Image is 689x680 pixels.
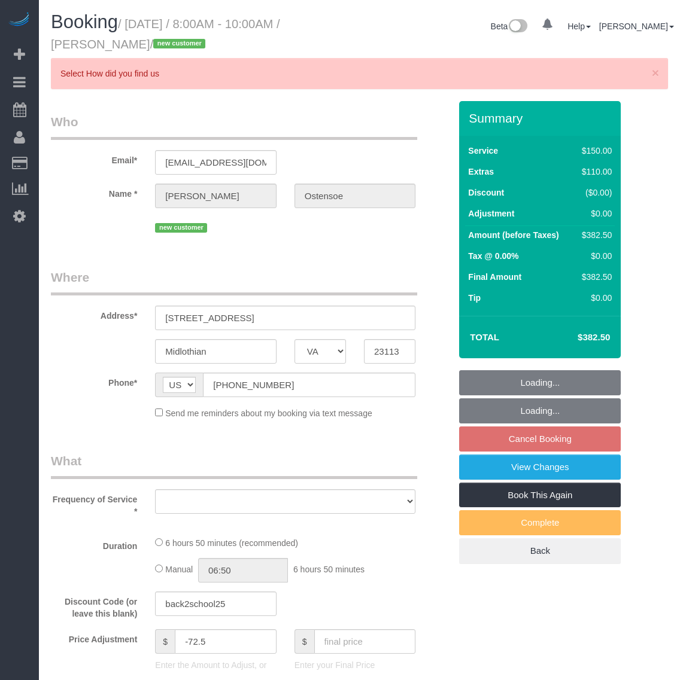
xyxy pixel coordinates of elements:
span: 6 hours 50 minutes (recommended) [165,538,298,548]
label: Name * [42,184,146,200]
button: Close [652,66,659,79]
label: Adjustment [468,208,514,219]
div: $110.00 [577,166,612,178]
strong: Total [470,332,499,342]
img: Automaid Logo [7,12,31,29]
span: Booking [51,11,118,32]
label: Address* [42,306,146,322]
span: $ [295,629,314,654]
input: First Name* [155,184,276,208]
p: Enter the Amount to Adjust, or [155,659,276,671]
input: final price [314,629,416,654]
legend: Where [51,269,417,295]
img: New interface [508,19,527,35]
label: Final Amount [468,271,521,283]
input: Email* [155,150,276,175]
a: Beta [491,22,528,31]
span: Send me reminders about my booking via text message [165,408,372,418]
legend: What [51,452,417,479]
label: Duration [42,536,146,552]
small: / [DATE] / 8:00AM - 10:00AM / [PERSON_NAME] [51,17,280,51]
a: Book This Again [459,483,621,508]
span: × [652,66,659,80]
input: Phone* [203,373,415,397]
input: Last Name* [295,184,415,208]
span: $ [155,629,175,654]
div: $382.50 [577,229,612,241]
p: Enter your Final Price [295,659,415,671]
label: Email* [42,150,146,166]
label: Price Adjustment [42,629,146,645]
div: $0.00 [577,250,612,262]
input: City* [155,339,276,364]
label: Discount Code (or leave this blank) [42,591,146,620]
span: Manual [165,565,193,574]
a: [PERSON_NAME] [599,22,674,31]
div: $0.00 [577,208,612,219]
div: $150.00 [577,145,612,157]
a: Help [567,22,591,31]
span: / [150,38,210,51]
input: Zip Code* [364,339,415,364]
p: Select How did you find us [60,68,646,80]
label: Phone* [42,373,146,389]
a: View Changes [459,455,621,480]
div: $0.00 [577,292,612,304]
label: Tax @ 0.00% [468,250,518,262]
span: new customer [153,39,205,48]
h4: $382.50 [542,333,610,343]
label: Extras [468,166,494,178]
h3: Summary [469,111,615,125]
label: Amount (before Taxes) [468,229,559,241]
label: Frequency of Service * [42,489,146,517]
div: $382.50 [577,271,612,283]
legend: Who [51,113,417,140]
div: ($0.00) [577,187,612,199]
span: 6 hours 50 minutes [293,565,365,574]
label: Discount [468,187,504,199]
iframe: Intercom live chat [648,639,677,668]
label: Tip [468,292,481,304]
label: Service [468,145,498,157]
span: new customer [155,223,207,233]
a: Back [459,538,621,563]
